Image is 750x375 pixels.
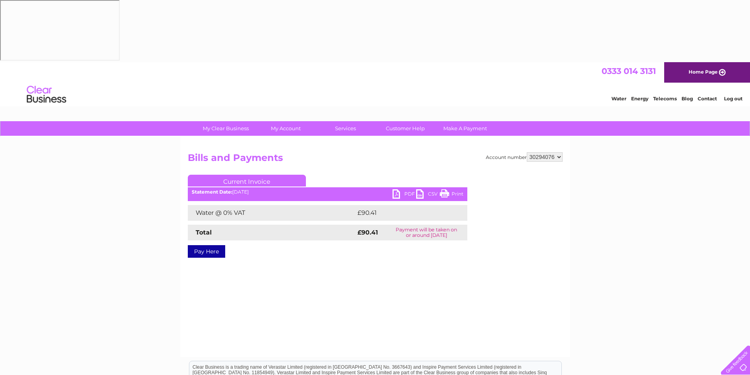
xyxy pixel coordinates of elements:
a: Customer Help [373,121,438,136]
a: 0333 014 3131 [602,4,656,14]
a: Current Invoice [188,175,306,187]
td: Payment will be taken on or around [DATE] [386,225,467,240]
a: Make A Payment [433,121,498,136]
img: logo.png [26,20,67,44]
div: Account number [486,152,563,162]
h2: Bills and Payments [188,152,563,167]
a: My Clear Business [193,121,258,136]
a: Blog [681,33,693,39]
div: [DATE] [188,189,467,195]
a: Water [611,33,626,39]
strong: Total [196,229,212,236]
a: Contact [698,33,717,39]
a: My Account [253,121,318,136]
a: Log out [724,33,743,39]
a: PDF [393,189,416,201]
a: Energy [631,33,648,39]
td: Water @ 0% VAT [188,205,356,221]
a: Pay Here [188,245,225,258]
strong: £90.41 [357,229,378,236]
b: Statement Date: [192,189,232,195]
a: Print [440,189,463,201]
a: CSV [416,189,440,201]
div: Clear Business is a trading name of Verastar Limited (registered in [GEOGRAPHIC_DATA] No. 3667643... [189,4,561,38]
a: Services [313,121,378,136]
td: £90.41 [356,205,451,221]
a: Telecoms [653,33,677,39]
